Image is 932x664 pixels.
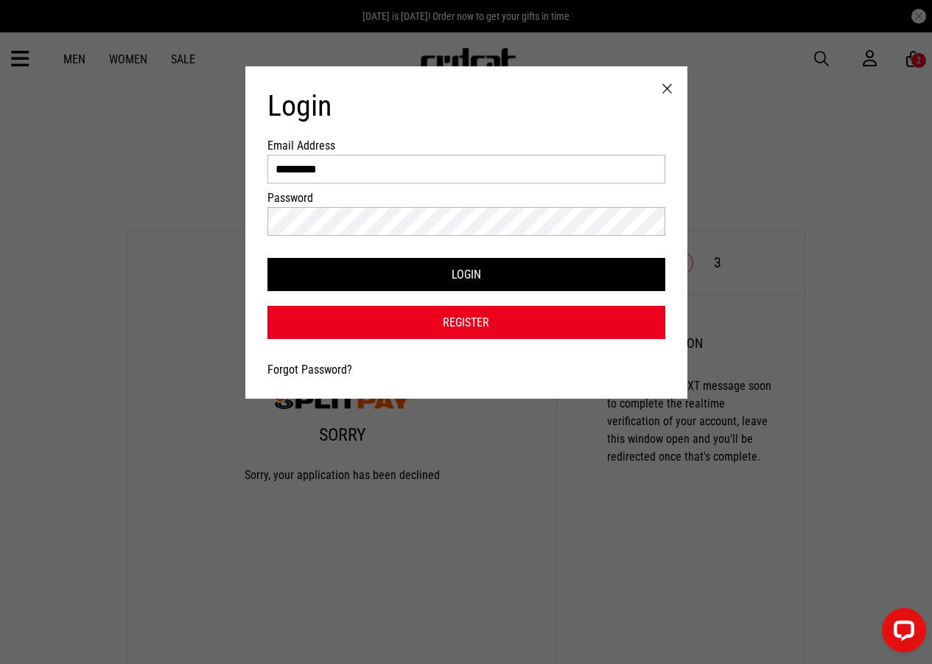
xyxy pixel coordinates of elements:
[870,602,932,664] iframe: LiveChat chat widget
[267,306,665,339] a: Register
[267,363,352,377] a: Forgot Password?
[267,139,347,153] label: Email Address
[267,191,347,205] label: Password
[267,258,665,291] button: Login
[267,88,665,124] h1: Login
